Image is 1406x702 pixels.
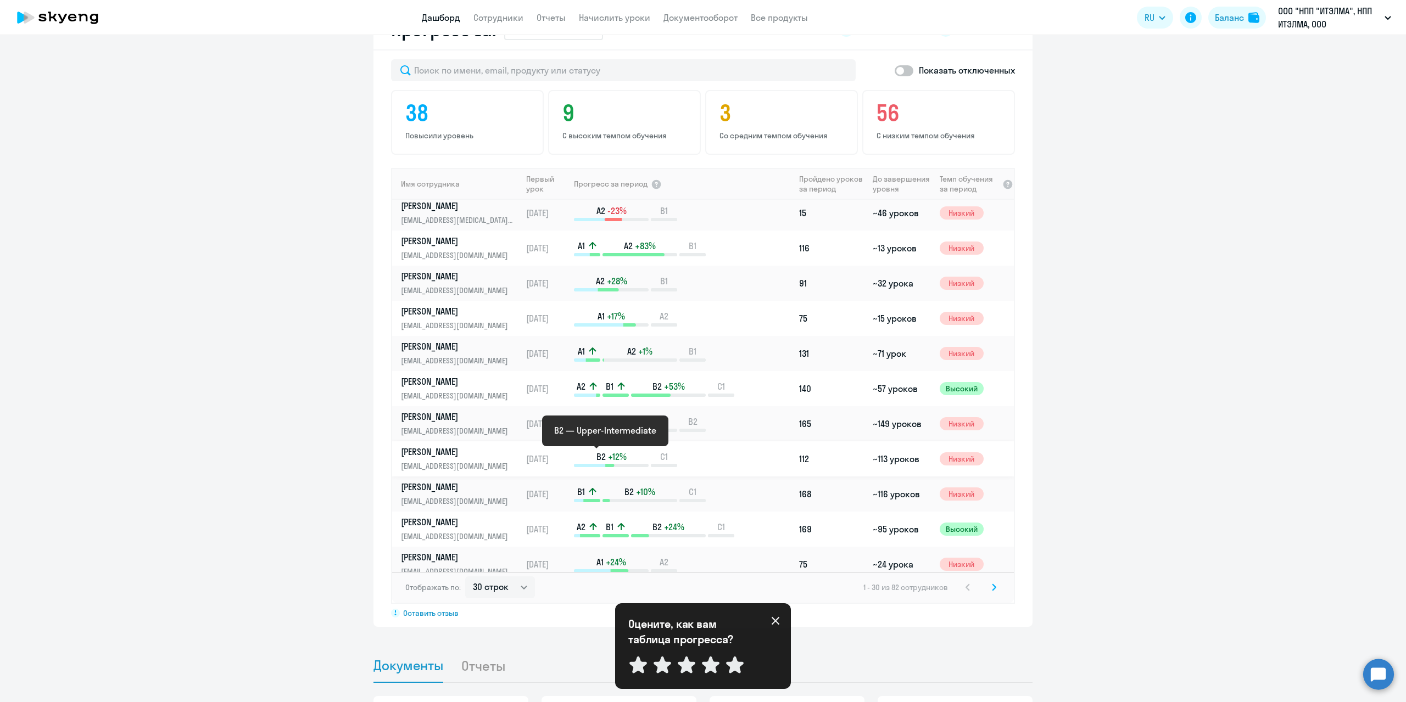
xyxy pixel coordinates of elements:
[598,310,605,322] span: A1
[868,231,935,266] td: ~13 уроков
[522,547,573,582] td: [DATE]
[624,486,634,498] span: B2
[401,214,514,226] p: [EMAIL_ADDRESS][MEDICAL_DATA][DOMAIN_NAME]
[940,242,984,255] span: Низкий
[868,371,935,406] td: ~57 уроков
[1215,11,1244,24] div: Баланс
[719,100,847,126] h4: 3
[868,512,935,547] td: ~95 уроков
[401,481,521,507] a: [PERSON_NAME][EMAIL_ADDRESS][DOMAIN_NAME]
[596,451,606,463] span: B2
[522,266,573,301] td: [DATE]
[636,486,655,498] span: +10%
[405,582,461,592] span: Отображать по:
[401,319,514,332] p: [EMAIL_ADDRESS][DOMAIN_NAME]
[868,168,935,200] th: До завершения уровня
[940,277,984,290] span: Низкий
[401,200,514,212] p: [PERSON_NAME]
[522,231,573,266] td: [DATE]
[401,249,514,261] p: [EMAIL_ADDRESS][DOMAIN_NAME]
[607,310,625,322] span: +17%
[795,476,868,512] td: 168
[1273,4,1397,31] button: ООО "НПП "ИТЭЛМА", НПП ИТЭЛМА, ООО
[554,424,656,437] p: B2 — Upper-Intermediate
[401,235,514,247] p: [PERSON_NAME]
[373,649,1033,683] ul: Tabs
[1137,7,1173,29] button: RU
[401,446,521,472] a: [PERSON_NAME][EMAIL_ADDRESS][DOMAIN_NAME]
[877,131,1004,141] p: С низким темпом обучения
[868,266,935,301] td: ~32 урока
[868,441,935,476] td: ~113 уроков
[577,486,585,498] span: B1
[940,174,999,194] span: Темп обучения за период
[663,12,738,23] a: Документооборот
[401,235,521,261] a: [PERSON_NAME][EMAIL_ADDRESS][DOMAIN_NAME]
[392,168,522,200] th: Имя сотрудника
[1248,12,1259,23] img: balance
[795,266,868,301] td: 91
[689,240,696,252] span: B1
[868,195,935,231] td: ~46 уроков
[401,565,514,577] p: [EMAIL_ADDRESS][DOMAIN_NAME]
[868,476,935,512] td: ~116 уроков
[607,275,627,287] span: +28%
[638,345,652,357] span: +1%
[401,495,514,507] p: [EMAIL_ADDRESS][DOMAIN_NAME]
[795,231,868,266] td: 116
[606,521,613,533] span: B1
[717,521,725,533] span: C1
[401,530,514,542] p: [EMAIL_ADDRESS][DOMAIN_NAME]
[608,451,627,463] span: +12%
[940,523,984,536] span: Высокий
[401,425,514,437] p: [EMAIL_ADDRESS][DOMAIN_NAME]
[562,131,690,141] p: С высоким темпом обучения
[373,657,443,673] span: Документы
[795,406,868,441] td: 165
[868,406,935,441] td: ~149 уроков
[606,556,626,568] span: +24%
[1278,4,1380,31] p: ООО "НПП "ИТЭЛМА", НПП ИТЭЛМА, ООО
[401,516,521,542] a: [PERSON_NAME][EMAIL_ADDRESS][DOMAIN_NAME]
[940,382,984,395] span: Высокий
[940,487,984,501] span: Низкий
[578,345,585,357] span: A1
[689,345,696,357] span: B1
[1145,11,1154,24] span: RU
[635,240,656,252] span: +83%
[795,195,868,231] td: 15
[401,270,521,296] a: [PERSON_NAME][EMAIL_ADDRESS][DOMAIN_NAME]
[579,12,650,23] a: Начислить уроки
[940,312,984,325] span: Низкий
[868,301,935,336] td: ~15 уроков
[473,12,523,23] a: Сотрудники
[660,556,668,568] span: A2
[422,12,460,23] a: Дашборд
[940,417,984,430] span: Низкий
[522,168,573,200] th: Первый урок
[401,411,514,423] p: [PERSON_NAME]
[940,558,984,571] span: Низкий
[578,240,585,252] span: A1
[401,375,521,402] a: [PERSON_NAME][EMAIL_ADDRESS][DOMAIN_NAME]
[537,12,566,23] a: Отчеты
[877,100,1004,126] h4: 56
[403,608,459,618] span: Оставить отзыв
[574,179,648,189] span: Прогресс за период
[940,452,984,465] span: Низкий
[522,441,573,476] td: [DATE]
[401,355,514,367] p: [EMAIL_ADDRESS][DOMAIN_NAME]
[660,275,668,287] span: B1
[562,100,690,126] h4: 9
[863,582,948,592] span: 1 - 30 из 82 сотрудников
[401,390,514,402] p: [EMAIL_ADDRESS][DOMAIN_NAME]
[688,415,698,428] span: B2
[607,205,627,217] span: -23%
[401,446,514,458] p: [PERSON_NAME]
[1208,7,1266,29] button: Балансbalance
[795,512,868,547] td: 169
[652,380,662,392] span: B2
[795,371,868,406] td: 140
[795,547,868,582] td: 75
